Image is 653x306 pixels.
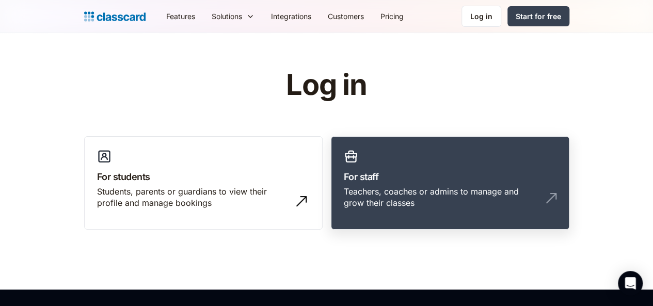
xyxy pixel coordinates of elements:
div: Students, parents or guardians to view their profile and manage bookings [97,186,289,209]
h3: For students [97,170,310,184]
a: Features [158,5,203,28]
h1: Log in [163,69,490,101]
a: Log in [461,6,501,27]
div: Solutions [212,11,242,22]
a: Customers [320,5,372,28]
a: For staffTeachers, coaches or admins to manage and grow their classes [331,136,569,230]
a: Pricing [372,5,412,28]
div: Start for free [516,11,561,22]
a: home [84,9,146,24]
div: Open Intercom Messenger [618,271,643,296]
a: For studentsStudents, parents or guardians to view their profile and manage bookings [84,136,323,230]
a: Start for free [507,6,569,26]
h3: For staff [344,170,556,184]
div: Log in [470,11,492,22]
div: Teachers, coaches or admins to manage and grow their classes [344,186,536,209]
a: Integrations [263,5,320,28]
div: Solutions [203,5,263,28]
